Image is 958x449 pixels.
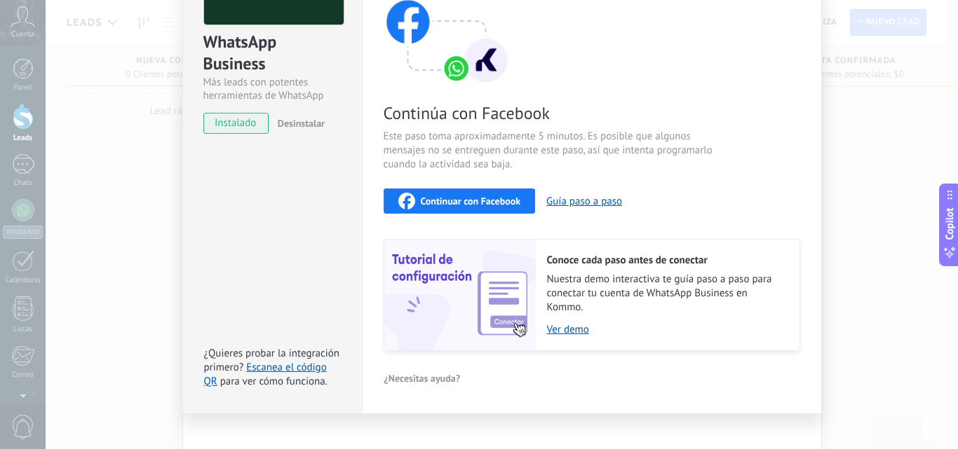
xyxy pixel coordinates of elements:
h2: Conoce cada paso antes de conectar [547,254,785,267]
button: Continuar con Facebook [384,188,536,214]
button: ¿Necesitas ayuda? [384,368,461,389]
span: Nuestra demo interactiva te guía paso a paso para conectar tu cuenta de WhatsApp Business en Kommo. [547,272,785,315]
span: ¿Quieres probar la integración primero? [204,347,340,374]
span: Continuar con Facebook [421,196,521,206]
div: Más leads con potentes herramientas de WhatsApp [203,76,342,102]
span: Copilot [943,207,957,240]
a: Ver demo [547,323,785,336]
span: instalado [204,113,268,134]
button: Guía paso a paso [546,195,622,208]
a: Escanea el código QR [204,361,327,388]
span: para ver cómo funciona. [220,375,328,388]
span: Desinstalar [278,117,325,130]
span: ¿Necesitas ayuda? [384,373,461,383]
button: Desinstalar [272,113,325,134]
div: WhatsApp Business [203,31,342,76]
span: Continúa con Facebook [384,102,717,124]
span: Este paso toma aproximadamente 5 minutos. Es posible que algunos mensajes no se entreguen durante... [384,130,717,172]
